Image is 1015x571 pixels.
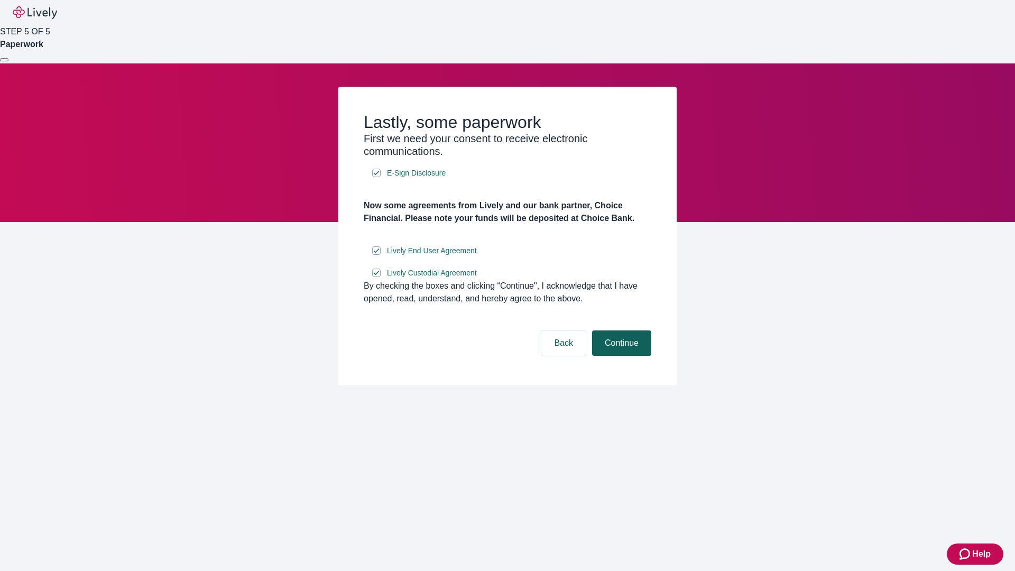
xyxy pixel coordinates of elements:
a: e-sign disclosure document [385,266,479,280]
h2: Lastly, some paperwork [364,112,651,132]
svg: Zendesk support icon [959,548,972,560]
span: E-Sign Disclosure [387,168,446,179]
a: e-sign disclosure document [385,244,479,257]
button: Back [541,330,586,356]
h4: Now some agreements from Lively and our bank partner, Choice Financial. Please note your funds wi... [364,199,651,225]
img: Lively [13,6,57,19]
span: Lively End User Agreement [387,245,477,256]
span: Lively Custodial Agreement [387,268,477,279]
button: Zendesk support iconHelp [947,544,1003,565]
h3: First we need your consent to receive electronic communications. [364,132,651,158]
a: e-sign disclosure document [385,167,448,180]
div: By checking the boxes and clicking “Continue", I acknowledge that I have opened, read, understand... [364,280,651,305]
button: Continue [592,330,651,356]
span: Help [972,548,991,560]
